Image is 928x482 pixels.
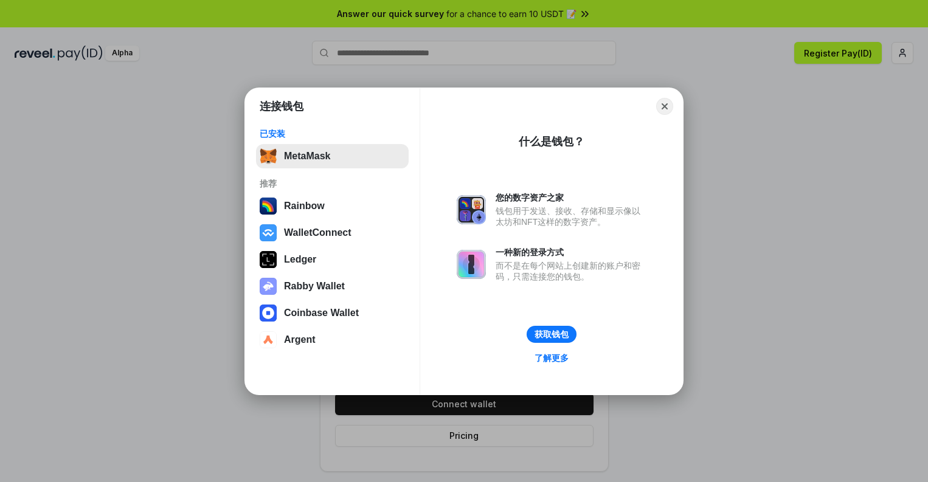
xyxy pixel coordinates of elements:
img: svg+xml,%3Csvg%20width%3D%2228%22%20height%3D%2228%22%20viewBox%3D%220%200%2028%2028%22%20fill%3D... [260,305,277,322]
img: svg+xml,%3Csvg%20xmlns%3D%22http%3A%2F%2Fwww.w3.org%2F2000%2Fsvg%22%20width%3D%2228%22%20height%3... [260,251,277,268]
div: 了解更多 [535,353,569,363]
button: WalletConnect [256,221,409,245]
div: Rabby Wallet [284,281,345,292]
button: Argent [256,328,409,352]
div: 钱包用于发送、接收、存储和显示像以太坊和NFT这样的数字资产。 [496,205,646,227]
div: 获取钱包 [535,329,569,340]
img: svg+xml,%3Csvg%20xmlns%3D%22http%3A%2F%2Fwww.w3.org%2F2000%2Fsvg%22%20fill%3D%22none%22%20viewBox... [457,195,486,224]
div: Argent [284,334,316,345]
div: Rainbow [284,201,325,212]
button: Close [656,98,673,115]
div: 已安装 [260,128,405,139]
img: svg+xml,%3Csvg%20fill%3D%22none%22%20height%3D%2233%22%20viewBox%3D%220%200%2035%2033%22%20width%... [260,148,277,165]
div: Ledger [284,254,316,265]
button: Rabby Wallet [256,274,409,298]
button: Rainbow [256,194,409,218]
button: MetaMask [256,144,409,168]
div: MetaMask [284,151,330,162]
div: WalletConnect [284,227,351,238]
div: Coinbase Wallet [284,308,359,318]
img: svg+xml,%3Csvg%20width%3D%22120%22%20height%3D%22120%22%20viewBox%3D%220%200%20120%20120%22%20fil... [260,198,277,215]
img: svg+xml,%3Csvg%20xmlns%3D%22http%3A%2F%2Fwww.w3.org%2F2000%2Fsvg%22%20fill%3D%22none%22%20viewBox... [260,278,277,295]
button: Ledger [256,247,409,272]
div: 什么是钱包？ [519,134,584,149]
div: 而不是在每个网站上创建新的账户和密码，只需连接您的钱包。 [496,260,646,282]
div: 推荐 [260,178,405,189]
button: Coinbase Wallet [256,301,409,325]
a: 了解更多 [527,350,576,366]
h1: 连接钱包 [260,99,303,114]
img: svg+xml,%3Csvg%20width%3D%2228%22%20height%3D%2228%22%20viewBox%3D%220%200%2028%2028%22%20fill%3D... [260,224,277,241]
img: svg+xml,%3Csvg%20xmlns%3D%22http%3A%2F%2Fwww.w3.org%2F2000%2Fsvg%22%20fill%3D%22none%22%20viewBox... [457,250,486,279]
button: 获取钱包 [527,326,577,343]
div: 一种新的登录方式 [496,247,646,258]
img: svg+xml,%3Csvg%20width%3D%2228%22%20height%3D%2228%22%20viewBox%3D%220%200%2028%2028%22%20fill%3D... [260,331,277,348]
div: 您的数字资产之家 [496,192,646,203]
